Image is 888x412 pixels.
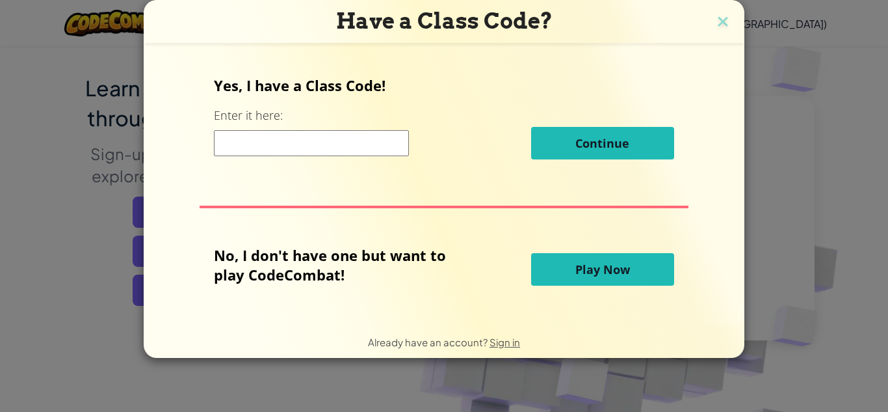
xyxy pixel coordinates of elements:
[214,76,673,95] p: Yes, I have a Class Code!
[336,8,553,34] span: Have a Class Code?
[368,336,490,348] span: Already have an account?
[531,253,674,286] button: Play Now
[575,135,629,151] span: Continue
[490,336,520,348] a: Sign in
[575,262,630,277] span: Play Now
[714,13,731,33] img: close icon
[214,245,465,284] p: No, I don't have one but want to play CodeCombat!
[531,127,674,159] button: Continue
[214,107,283,124] label: Enter it here:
